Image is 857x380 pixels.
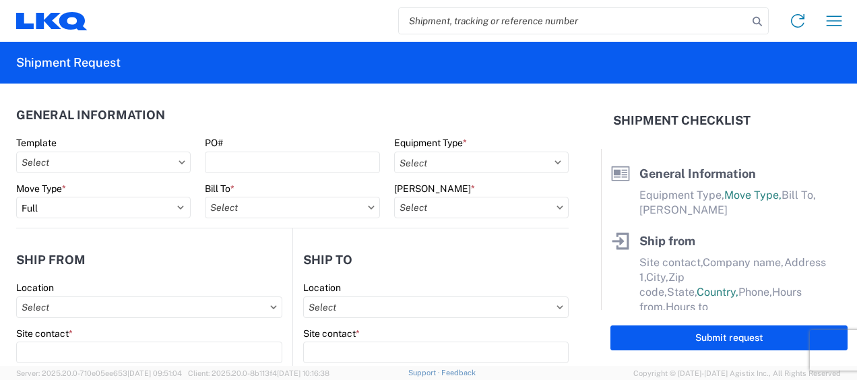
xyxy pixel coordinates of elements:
[277,369,329,377] span: [DATE] 10:16:38
[782,189,816,201] span: Bill To,
[16,327,73,340] label: Site contact
[16,108,165,122] h2: General Information
[303,282,341,294] label: Location
[613,113,751,129] h2: Shipment Checklist
[639,203,728,216] span: [PERSON_NAME]
[205,183,234,195] label: Bill To
[639,189,724,201] span: Equipment Type,
[188,369,329,377] span: Client: 2025.20.0-8b113f4
[639,166,756,181] span: General Information
[697,286,738,298] span: Country,
[408,369,442,377] a: Support
[16,183,66,195] label: Move Type
[127,369,182,377] span: [DATE] 09:51:04
[667,286,697,298] span: State,
[16,152,191,173] input: Select
[639,256,703,269] span: Site contact,
[394,197,569,218] input: Select
[205,197,379,218] input: Select
[399,8,748,34] input: Shipment, tracking or reference number
[205,137,223,149] label: PO#
[303,327,360,340] label: Site contact
[441,369,476,377] a: Feedback
[639,234,695,248] span: Ship from
[394,137,467,149] label: Equipment Type
[666,300,708,313] span: Hours to
[16,282,54,294] label: Location
[303,253,352,267] h2: Ship to
[16,369,182,377] span: Server: 2025.20.0-710e05ee653
[724,189,782,201] span: Move Type,
[646,271,668,284] span: City,
[610,325,848,350] button: Submit request
[16,296,282,318] input: Select
[703,256,784,269] span: Company name,
[16,253,86,267] h2: Ship from
[16,137,57,149] label: Template
[738,286,772,298] span: Phone,
[394,183,475,195] label: [PERSON_NAME]
[303,296,569,318] input: Select
[16,55,121,71] h2: Shipment Request
[633,367,841,379] span: Copyright © [DATE]-[DATE] Agistix Inc., All Rights Reserved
